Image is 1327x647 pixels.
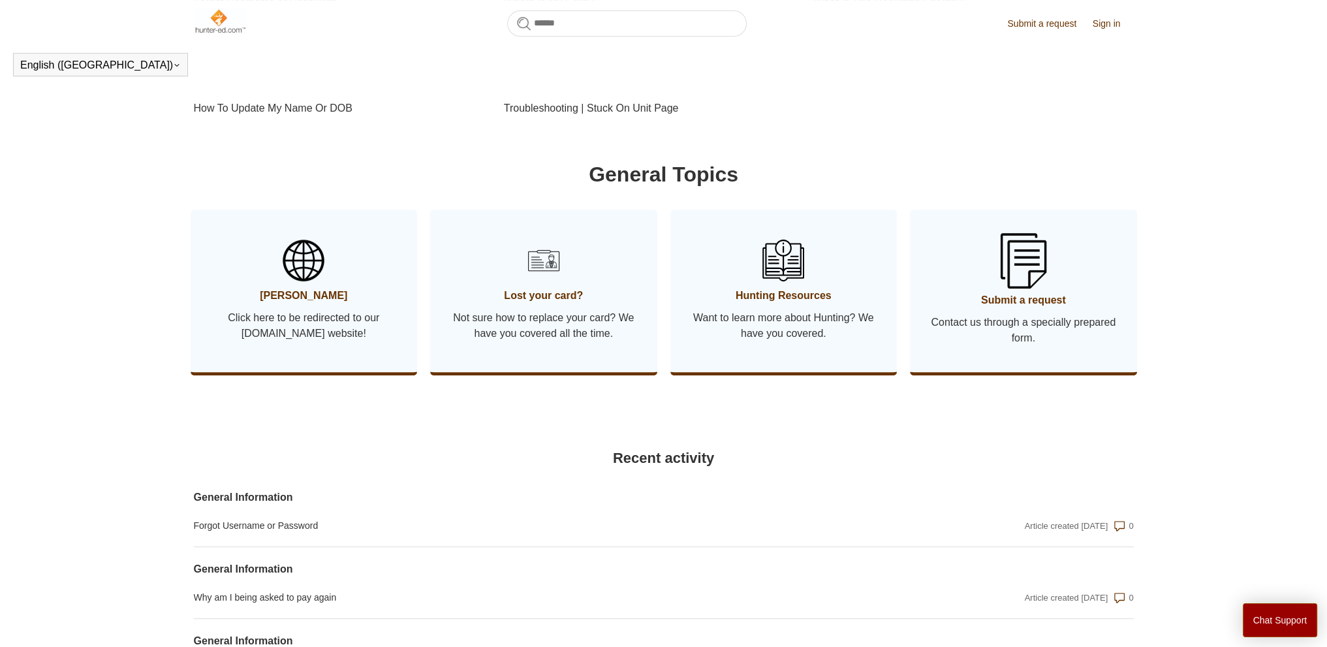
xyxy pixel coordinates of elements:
[910,210,1137,372] a: Submit a request Contact us through a specially prepared form.
[523,240,565,281] img: 01HZPCYSH6ZB6VTWVB6HCD0F6B
[690,288,878,304] span: Hunting Resources
[450,288,638,304] span: Lost your card?
[1093,17,1134,31] a: Sign in
[1007,17,1089,31] a: Submit a request
[670,210,898,372] a: Hunting Resources Want to learn more about Hunting? We have you covered.
[430,210,657,372] a: Lost your card? Not sure how to replace your card? We have you covered all the time.
[194,8,247,34] img: Hunter-Ed Help Center home page
[194,591,852,605] a: Why am I being asked to pay again
[20,59,181,71] button: English ([GEOGRAPHIC_DATA])
[283,240,324,281] img: 01HZPCYSBW5AHTQ31RY2D2VRJS
[1243,603,1318,637] button: Chat Support
[1025,592,1108,605] div: Article created [DATE]
[450,310,638,341] span: Not sure how to replace your card? We have you covered all the time.
[690,310,878,341] span: Want to learn more about Hunting? We have you covered.
[762,240,804,281] img: 01HZPCYSN9AJKKHAEXNV8VQ106
[929,292,1117,308] span: Submit a request
[194,561,852,577] a: General Information
[210,288,398,304] span: [PERSON_NAME]
[191,210,418,372] a: [PERSON_NAME] Click here to be redirected to our [DOMAIN_NAME] website!
[504,91,794,126] a: Troubleshooting | Stuck On Unit Page
[194,490,852,505] a: General Information
[1001,233,1046,288] img: 01HZPCYSSKB2GCFG1V3YA1JVB9
[194,519,852,533] a: Forgot Username or Password
[194,447,1134,469] h2: Recent activity
[194,91,484,126] a: How To Update My Name Or DOB
[194,159,1134,190] h1: General Topics
[1025,520,1108,533] div: Article created [DATE]
[210,310,398,341] span: Click here to be redirected to our [DOMAIN_NAME] website!
[929,315,1117,346] span: Contact us through a specially prepared form.
[507,10,747,37] input: Search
